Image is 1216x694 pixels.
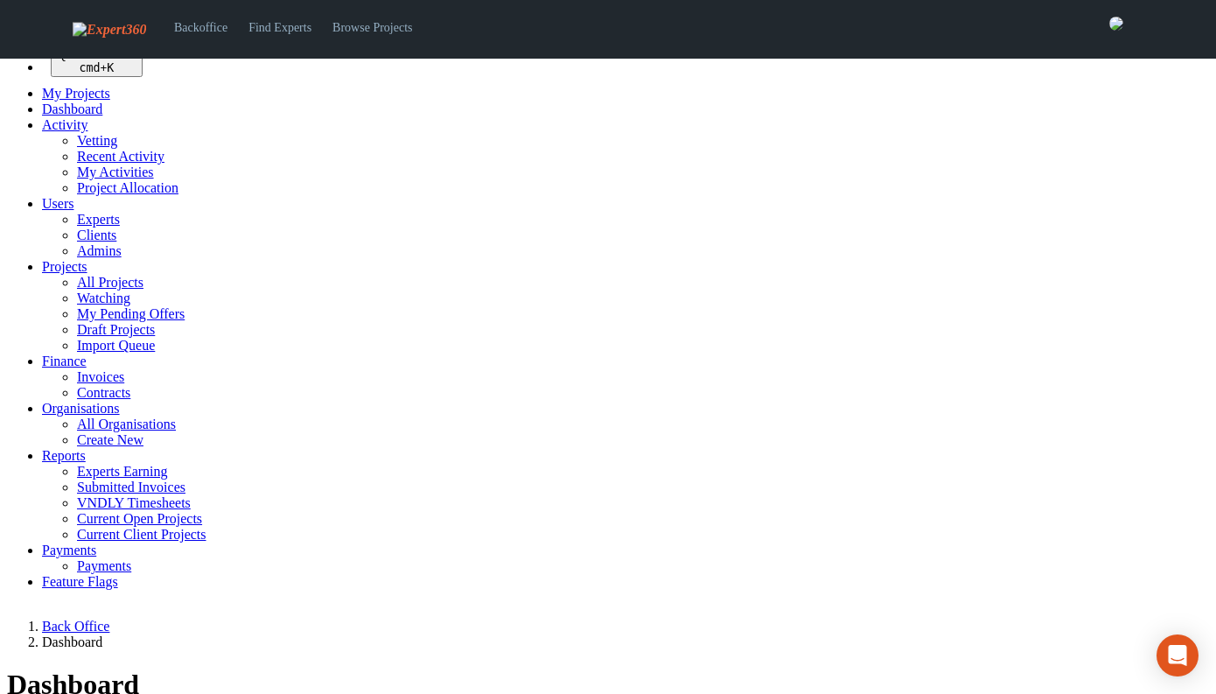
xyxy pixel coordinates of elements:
a: Clients [77,228,116,242]
a: Payments [42,543,96,557]
a: Admins [77,243,122,258]
a: My Pending Offers [77,306,185,321]
a: Recent Activity [77,149,164,164]
a: Reports [42,448,86,463]
a: Watching [77,291,130,305]
kbd: K [107,61,114,74]
a: Project Allocation [77,180,178,195]
a: Experts [77,212,120,227]
kbd: cmd [79,61,100,74]
a: My Projects [42,86,110,101]
a: Import Queue [77,338,155,353]
a: Back Office [42,619,109,634]
button: Quick search... cmd+K [51,46,143,77]
a: All Projects [77,275,143,290]
a: Projects [42,259,87,274]
li: Dashboard [42,634,1209,650]
a: Current Open Projects [77,511,202,526]
a: Dashboard [42,102,102,116]
a: My Activities [77,165,154,179]
a: Users [42,196,73,211]
div: Open Intercom Messenger [1157,634,1199,676]
a: VNDLY Timesheets [77,495,191,510]
a: Draft Projects [77,322,155,337]
a: Contracts [77,385,130,400]
a: All Organisations [77,417,176,431]
a: Vetting [77,133,117,148]
a: Payments [77,558,131,573]
div: + [58,61,136,74]
a: Finance [42,354,87,368]
a: Organisations [42,401,120,416]
a: Invoices [77,369,124,384]
a: Feature Flags [42,574,118,589]
img: Expert360 [73,22,146,38]
a: Current Client Projects [77,527,206,542]
a: Submitted Invoices [77,480,185,494]
a: Create New [77,432,143,447]
a: Activity [42,117,87,132]
img: 0421c9a1-ac87-4857-a63f-b59ed7722763-normal.jpeg [1109,17,1123,31]
a: Experts Earning [77,464,168,479]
